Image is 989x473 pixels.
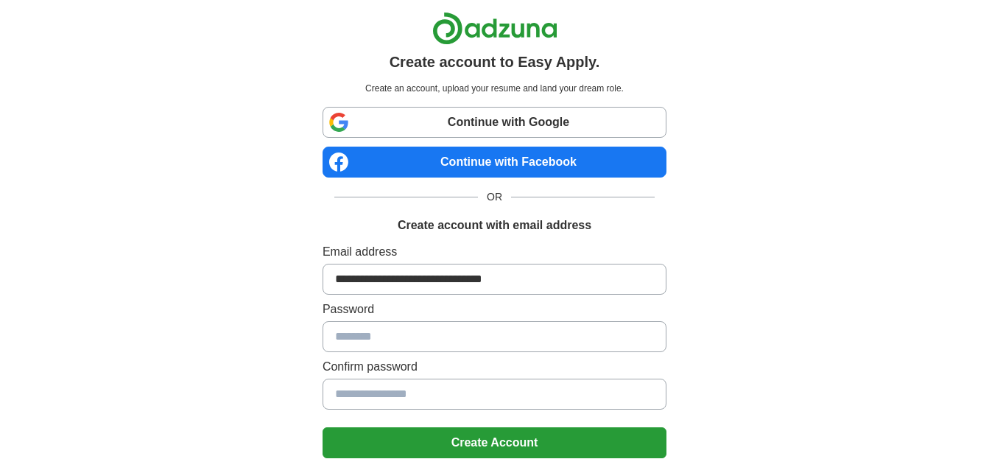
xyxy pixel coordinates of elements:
p: Create an account, upload your resume and land your dream role. [325,82,664,95]
a: Continue with Google [323,107,666,138]
label: Email address [323,243,666,261]
h1: Create account to Easy Apply. [390,51,600,73]
label: Confirm password [323,358,666,376]
span: OR [478,189,511,205]
label: Password [323,301,666,318]
img: Adzuna logo [432,12,557,45]
a: Continue with Facebook [323,147,666,178]
button: Create Account [323,427,666,458]
h1: Create account with email address [398,217,591,234]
